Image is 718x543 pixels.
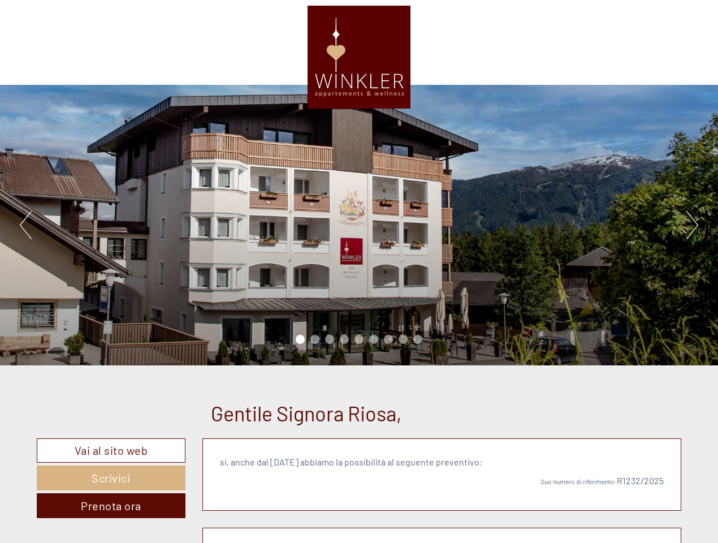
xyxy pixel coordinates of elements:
[220,475,664,488] p: R1232/2025
[37,466,185,490] a: Scrivici
[540,477,617,485] span: Suo numero di riferimento:
[211,402,402,425] h1: Gentile Signora Riosa,
[37,493,185,518] a: Prenota ora
[686,211,698,239] button: Next
[20,211,32,239] button: Previous
[37,438,185,463] a: Vai al sito web
[220,456,664,469] p: si, anche dal [DATE] abbiamo la possibilità al seguente preventivo:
